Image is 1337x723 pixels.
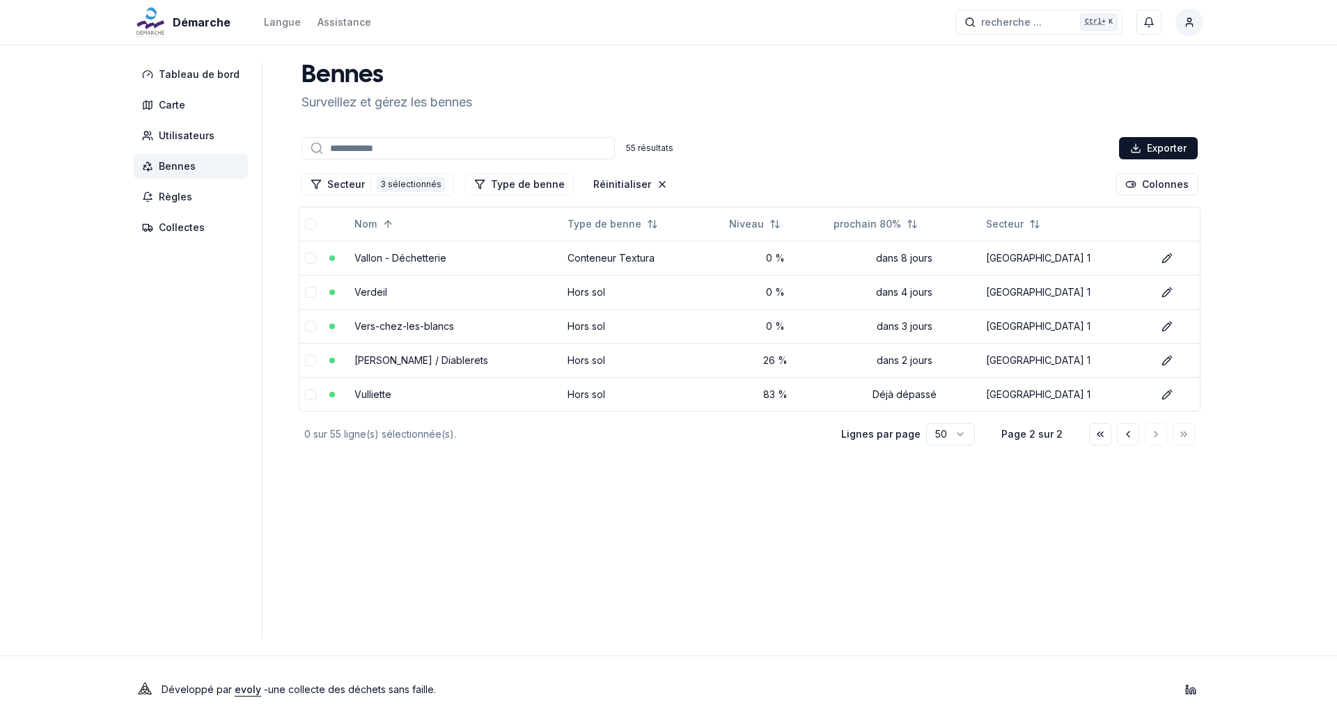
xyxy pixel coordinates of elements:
[1119,137,1198,159] button: Exporter
[159,159,196,173] span: Bennes
[159,129,214,143] span: Utilisateurs
[134,123,253,148] a: Utilisateurs
[134,93,253,118] a: Carte
[305,287,316,298] button: select-row
[834,251,975,265] div: dans 8 jours
[980,343,1150,377] td: [GEOGRAPHIC_DATA] 1
[305,355,316,366] button: select-row
[1116,173,1198,196] button: Cocher les colonnes
[318,14,371,31] a: Assistance
[729,319,822,333] div: 0 %
[981,15,1042,29] span: recherche ...
[1117,423,1139,445] button: Aller à la page précédente
[834,388,975,402] div: Déjà dépassé
[825,213,926,235] button: Not sorted. Click to sort ascending.
[997,427,1067,441] div: Page 2 sur 2
[834,217,901,231] span: prochain 80%
[955,10,1123,35] button: recherche ...Ctrl+K
[305,321,316,332] button: select-row
[729,388,822,402] div: 83 %
[729,285,822,299] div: 0 %
[134,154,253,179] a: Bennes
[302,62,472,90] h1: Bennes
[721,213,789,235] button: Not sorted. Click to sort ascending.
[304,427,819,441] div: 0 sur 55 ligne(s) sélectionnée(s).
[562,275,724,309] td: Hors sol
[980,241,1150,275] td: [GEOGRAPHIC_DATA] 1
[354,320,454,332] a: Vers-chez-les-blancs
[729,251,822,265] div: 0 %
[562,241,724,275] td: Conteneur Textura
[377,177,445,192] div: 3 sélectionnés
[834,319,975,333] div: dans 3 jours
[729,217,764,231] span: Niveau
[134,184,253,209] a: Règles
[978,213,1049,235] button: Not sorted. Click to sort ascending.
[562,343,724,377] td: Hors sol
[159,221,205,235] span: Collectes
[264,14,301,31] button: Langue
[134,215,253,240] a: Collectes
[562,377,724,411] td: Hors sol
[834,285,975,299] div: dans 4 jours
[305,219,316,230] button: select-all
[1089,423,1111,445] button: Aller à la première page
[568,217,641,231] span: Type de benne
[559,213,666,235] button: Not sorted. Click to sort ascending.
[162,680,436,699] p: Développé par - une collecte des déchets sans faille .
[980,309,1150,343] td: [GEOGRAPHIC_DATA] 1
[159,190,192,204] span: Règles
[302,93,472,112] p: Surveillez et gérez les bennes
[834,353,975,367] div: dans 2 jours
[354,286,387,298] a: Verdeil
[729,353,822,367] div: 26 %
[134,14,236,31] a: Démarche
[980,377,1150,411] td: [GEOGRAPHIC_DATA] 1
[354,388,391,400] a: Vulliette
[986,217,1024,231] span: Secteur
[235,683,261,695] a: evoly
[354,354,488,366] a: [PERSON_NAME] / Diablerets
[134,678,156,701] img: Evoly Logo
[354,217,377,231] span: Nom
[626,143,673,154] div: 55 résultats
[346,213,402,235] button: Sorted ascending. Click to sort descending.
[159,67,240,81] span: Tableau de bord
[562,309,724,343] td: Hors sol
[134,62,253,87] a: Tableau de bord
[980,275,1150,309] td: [GEOGRAPHIC_DATA] 1
[305,253,316,264] button: select-row
[465,173,574,196] button: Filtrer les lignes
[134,6,167,39] img: Démarche Logo
[305,389,316,400] button: select-row
[173,14,230,31] span: Démarche
[264,15,301,29] div: Langue
[159,98,185,112] span: Carte
[302,173,454,196] button: Filtrer les lignes
[841,427,921,441] p: Lignes par page
[585,173,676,196] button: Réinitialiser les filtres
[354,252,446,264] a: Vallon - Déchetterie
